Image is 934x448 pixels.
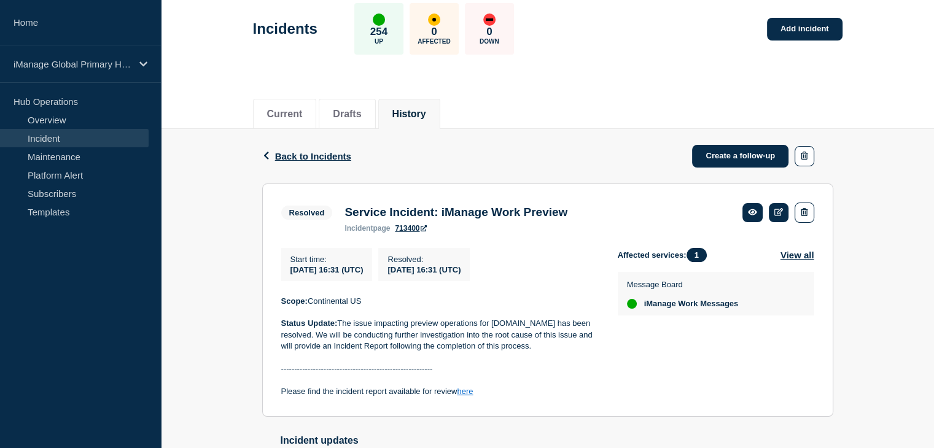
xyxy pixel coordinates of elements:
p: Please find the incident report available for review [281,386,598,397]
button: Back to Incidents [262,151,351,161]
span: [DATE] 16:31 (UTC) [387,265,461,274]
span: iManage Work Messages [644,299,739,309]
p: Resolved : [387,255,461,264]
p: The issue impacting preview operations for [DOMAIN_NAME] has been resolved. We will be conducting... [281,318,598,352]
button: History [392,109,426,120]
h3: Service Incident: iManage Work Preview [344,206,567,219]
p: Affected [418,38,450,45]
span: Back to Incidents [275,151,351,161]
p: page [344,224,390,233]
span: incident [344,224,373,233]
p: 0 [431,26,437,38]
div: down [483,14,496,26]
strong: Status Update: [281,319,338,328]
div: up [627,299,637,309]
strong: Scope: [281,296,308,306]
p: Start time : [290,255,364,264]
span: 1 [687,248,707,262]
p: iManage Global Primary Hub [14,59,131,69]
a: Add incident [767,18,843,41]
p: Continental US [281,296,598,307]
p: Message Board [627,280,739,289]
h1: Incidents [253,20,317,37]
p: Down [480,38,499,45]
div: affected [428,14,440,26]
p: 254 [370,26,387,38]
a: Create a follow-up [692,145,788,168]
p: --------------------------------------------------------- [281,363,598,374]
button: Drafts [333,109,361,120]
p: Up [375,38,383,45]
span: [DATE] 16:31 (UTC) [290,265,364,274]
button: Current [267,109,303,120]
span: Resolved [281,206,333,220]
span: Affected services: [618,248,713,262]
a: here [457,387,473,396]
h2: Incident updates [281,435,833,446]
div: up [373,14,385,26]
p: 0 [486,26,492,38]
button: View all [780,248,814,262]
a: 713400 [395,224,427,233]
